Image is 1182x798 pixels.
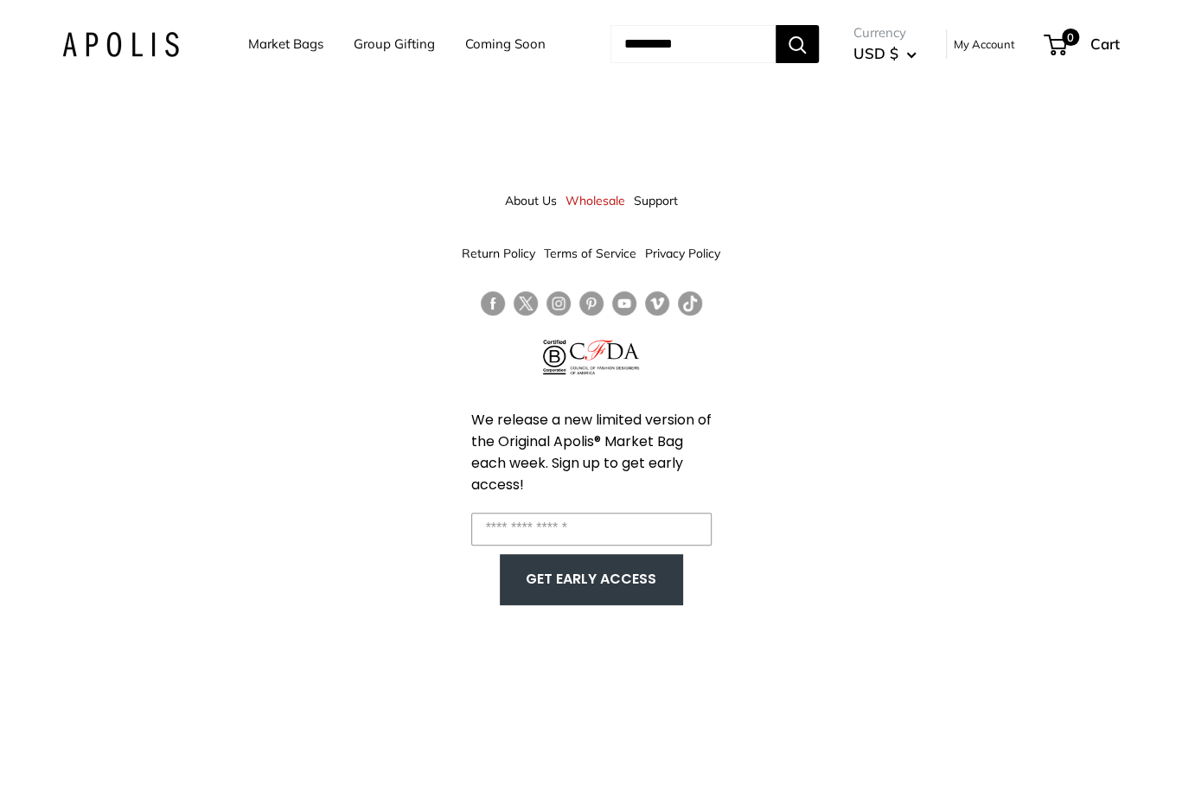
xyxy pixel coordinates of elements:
a: Coming Soon [465,32,546,56]
input: Enter your email [471,513,712,546]
span: Currency [853,21,917,45]
a: Follow us on Vimeo [645,291,669,316]
a: Privacy Policy [645,238,720,269]
span: USD $ [853,44,898,62]
a: Terms of Service [544,238,636,269]
input: Search... [610,25,776,63]
a: Group Gifting [354,32,435,56]
a: About Us [505,185,557,216]
a: Follow us on YouTube [612,291,636,316]
span: 0 [1062,29,1079,46]
a: Follow us on Instagram [546,291,571,316]
a: 0 Cart [1045,30,1120,58]
span: We release a new limited version of the Original Apolis® Market Bag each week. Sign up to get ear... [471,410,712,495]
a: Follow us on Twitter [514,291,538,322]
a: Wholesale [565,185,625,216]
img: Apolis [62,32,179,57]
a: Follow us on Pinterest [579,291,604,316]
a: My Account [954,34,1015,54]
img: Council of Fashion Designers of America Member [570,340,638,374]
button: GET EARLY ACCESS [517,563,665,596]
a: Return Policy [462,238,535,269]
a: Support [634,185,678,216]
a: Follow us on Tumblr [678,291,702,316]
button: Search [776,25,819,63]
img: Certified B Corporation [543,340,566,374]
span: Cart [1090,35,1120,53]
a: Follow us on Facebook [481,291,505,316]
a: Market Bags [248,32,323,56]
button: USD $ [853,40,917,67]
